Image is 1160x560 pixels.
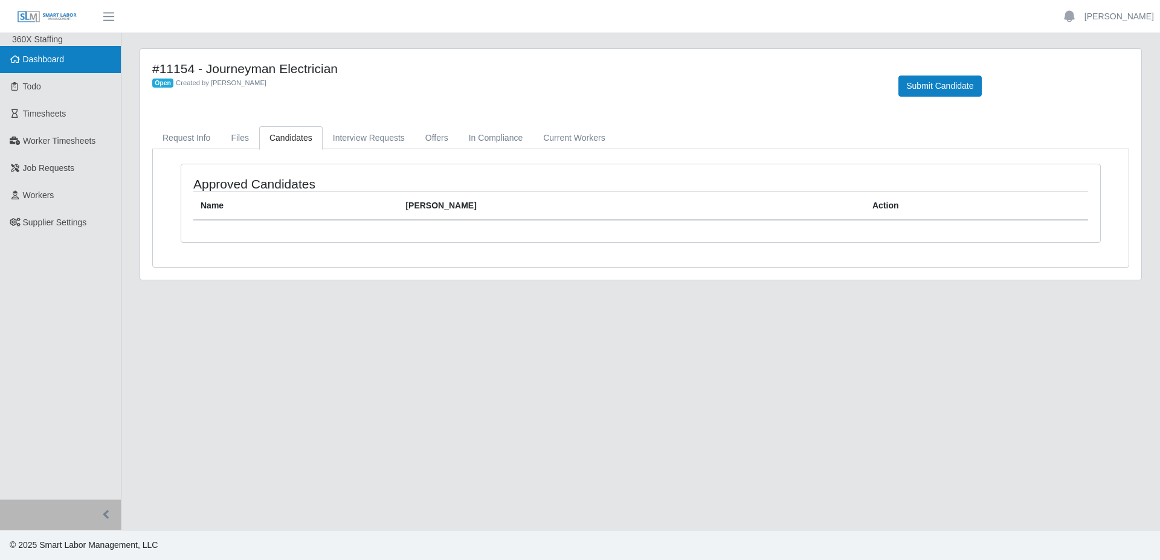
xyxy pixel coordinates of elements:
[10,540,158,550] span: © 2025 Smart Labor Management, LLC
[23,190,54,200] span: Workers
[533,126,615,150] a: Current Workers
[23,54,65,64] span: Dashboard
[398,192,865,220] th: [PERSON_NAME]
[415,126,459,150] a: Offers
[152,79,173,88] span: Open
[152,61,880,76] h4: #11154 - Journeyman Electrician
[12,34,63,44] span: 360X Staffing
[221,126,259,150] a: Files
[23,217,87,227] span: Supplier Settings
[23,136,95,146] span: Worker Timesheets
[898,76,981,97] button: Submit Candidate
[23,109,66,118] span: Timesheets
[176,79,266,86] span: Created by [PERSON_NAME]
[17,10,77,24] img: SLM Logo
[459,126,533,150] a: In Compliance
[865,192,1088,220] th: Action
[1084,10,1154,23] a: [PERSON_NAME]
[259,126,323,150] a: Candidates
[152,126,221,150] a: Request Info
[193,176,556,191] h4: Approved Candidates
[323,126,415,150] a: Interview Requests
[23,163,75,173] span: Job Requests
[193,192,398,220] th: Name
[23,82,41,91] span: Todo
